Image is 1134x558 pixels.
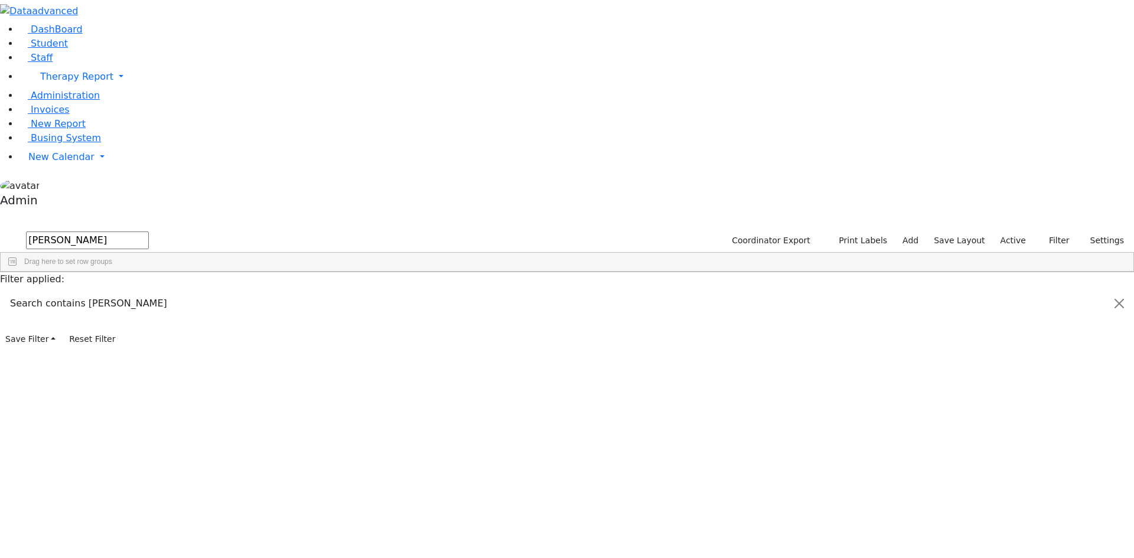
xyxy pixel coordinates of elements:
span: Busing System [31,132,101,143]
a: Add [897,231,924,250]
button: Coordinator Export [724,231,816,250]
span: DashBoard [31,24,83,35]
a: Administration [19,90,100,101]
span: Student [31,38,68,49]
a: Busing System [19,132,101,143]
a: Invoices [19,104,70,115]
span: Staff [31,52,53,63]
span: New Report [31,118,86,129]
a: New Report [19,118,86,129]
a: Staff [19,52,53,63]
button: Settings [1075,231,1129,250]
button: Print Labels [825,231,892,250]
a: Student [19,38,68,49]
span: New Calendar [28,151,94,162]
label: Active [995,231,1031,250]
input: Search [26,231,149,249]
span: Invoices [31,104,70,115]
button: Save Layout [928,231,990,250]
button: Reset Filter [64,330,120,348]
button: Filter [1034,231,1075,250]
a: New Calendar [19,145,1134,169]
span: Administration [31,90,100,101]
span: Drag here to set row groups [24,257,112,266]
span: Therapy Report [40,71,113,82]
button: Close [1105,287,1133,320]
a: DashBoard [19,24,83,35]
a: Therapy Report [19,65,1134,89]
